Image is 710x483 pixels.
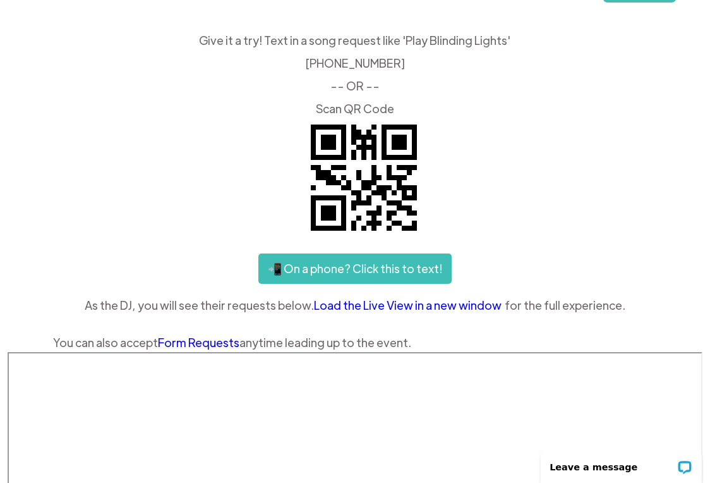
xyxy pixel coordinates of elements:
a: Load the Live View in a new window [314,296,505,315]
div: You can also accept anytime leading up to the event. [53,333,656,352]
a: Form Requests [158,335,239,350]
div: As the DJ, you will see their requests below. for the full experience. [53,296,656,315]
iframe: LiveChat chat widget [532,443,710,483]
div: Give it a try! Text in a song request like 'Play Blinding Lights' ‍ [PHONE_NUMBER] -- OR -- ‍ Sca... [53,35,656,114]
img: QR code [301,114,427,241]
a: 📲 On a phone? Click this to text! [258,254,452,284]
